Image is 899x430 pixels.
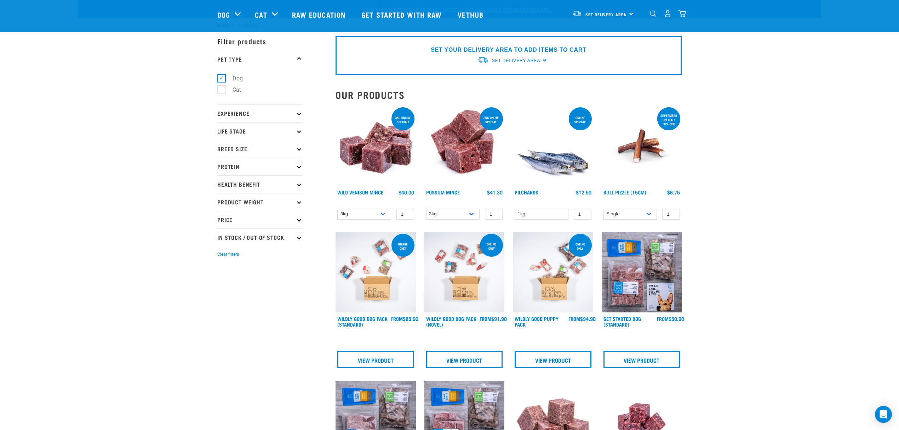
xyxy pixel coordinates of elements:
p: Pet Type [217,50,302,68]
div: 3kg online special! [391,112,414,127]
a: Wildly Good Dog Pack (Standard) [337,317,388,326]
img: Bull Pizzle [602,106,682,186]
a: View Product [603,351,680,368]
img: user.png [664,10,671,17]
button: Clear filters [217,251,239,258]
img: NSP Dog Standard Update [602,232,682,313]
img: Dog 0 2sec [336,232,416,313]
p: Price [217,211,302,228]
a: View Product [426,351,503,368]
p: Life Stage [217,122,302,140]
p: Filter products [217,32,302,50]
input: 1 [485,209,503,220]
input: 1 [662,209,680,220]
p: Experience [217,104,302,122]
div: Online Only [569,239,592,254]
img: van-moving.png [477,56,488,64]
input: 1 [574,209,591,220]
div: September special! 10% off! [657,110,680,129]
a: Pilchards [515,191,538,193]
a: Vethub [451,0,492,29]
div: $6.75 [667,189,680,195]
div: $12.50 [576,189,591,195]
a: Wildly Good Puppy Pack [515,317,559,326]
a: Get started with Raw [354,0,451,29]
p: In Stock / Out Of Stock [217,228,302,246]
a: Possum Mince [426,191,460,193]
div: $94.90 [568,316,596,322]
a: View Product [515,351,591,368]
a: Dog [217,9,230,20]
p: Breed Size [217,140,302,158]
a: View Product [337,351,414,368]
label: Dog [221,74,246,83]
img: home-icon@2x.png [678,10,686,17]
p: SET YOUR DELIVERY AREA TO ADD ITEMS TO CART [431,46,586,54]
div: $41.30 [487,189,503,195]
span: Set Delivery Area [492,58,540,63]
img: home-icon-1@2x.png [650,10,657,17]
h2: Our Products [336,89,682,100]
a: Cat [255,9,267,20]
img: Pile Of Cubed Wild Venison Mince For Pets [336,106,416,186]
span: FROM [480,317,491,320]
span: Set Delivery Area [585,13,626,16]
div: $40.00 [399,189,414,195]
div: Online Only [391,239,414,254]
p: Protein [217,158,302,175]
img: Dog Novel 0 2sec [424,232,505,313]
label: Cat [221,85,244,94]
div: ONLINE SPECIAL! [569,112,592,127]
span: FROM [568,317,580,320]
p: Product Weight [217,193,302,211]
a: Bull Pizzle (15cm) [603,191,646,193]
img: 1102 Possum Mince 01 [424,106,505,186]
a: Wildly Good Dog Pack (Novel) [426,317,476,326]
a: Get Started Dog (Standard) [603,317,641,326]
a: Wild Venison Mince [337,191,383,193]
span: FROM [657,317,669,320]
div: Online Only [480,239,503,254]
div: $91.90 [480,316,507,322]
div: Open Intercom Messenger [875,406,892,423]
div: $50.90 [657,316,684,322]
input: 1 [396,209,414,220]
img: Puppy 0 2sec [513,232,593,313]
a: Raw Education [285,0,354,29]
span: FROM [391,317,403,320]
img: Four Whole Pilchards [513,106,593,186]
img: van-moving.png [572,10,582,17]
div: $85.90 [391,316,418,322]
div: 3kg online special! [480,112,503,127]
p: Health Benefit [217,175,302,193]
